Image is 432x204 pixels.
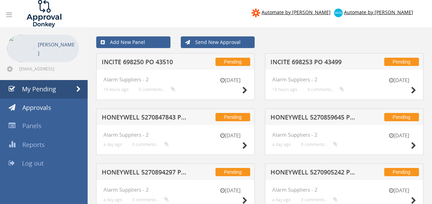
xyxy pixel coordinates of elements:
span: My Pending [22,85,56,93]
h4: Alarm Suppliers - 2 [103,132,247,138]
h4: Alarm Suppliers - 2 [272,132,416,138]
small: 0 comments... [301,142,337,147]
span: Approvals [22,103,51,112]
small: [DATE] [213,187,247,194]
h5: HONEYWELL 5270894297 PO 43325 [102,169,190,178]
small: [DATE] [382,187,416,194]
small: 0 comments... [308,87,344,92]
h5: HONEYWELL 5270847843 PO 42401 [102,114,190,123]
small: 0 comments... [132,142,169,147]
small: 0 comments... [301,197,337,202]
span: [EMAIL_ADDRESS][DOMAIN_NAME] [19,66,78,71]
small: a day ago [272,142,291,147]
h5: HONEYWELL 5270859645 PO 41610 [270,114,359,123]
a: Send New Approval [181,36,255,48]
small: 19 hours ago [272,87,297,92]
p: [PERSON_NAME] [38,40,76,57]
span: Pending [384,58,419,66]
small: [DATE] [213,77,247,84]
span: Reports [22,140,45,149]
h4: Alarm Suppliers - 2 [103,187,247,193]
span: Automate by [PERSON_NAME] [344,9,413,15]
h5: INCITE 698253 PO 43499 [270,59,359,67]
span: Automate by [PERSON_NAME] [262,9,331,15]
h4: Alarm Suppliers - 2 [272,77,416,82]
a: Add New Panel [96,36,170,48]
span: Pending [215,168,250,176]
h4: Alarm Suppliers - 2 [103,77,247,82]
span: Panels [22,122,42,130]
img: xero-logo.png [334,9,343,17]
span: Log out [22,159,44,167]
small: 0 comments... [132,197,169,202]
span: Pending [215,113,250,121]
small: a day ago [103,197,122,202]
img: zapier-logomark.png [252,9,260,17]
small: a day ago [103,142,122,147]
small: [DATE] [382,132,416,139]
h5: INCITE 698250 PO 43510 [102,59,190,67]
small: [DATE] [382,77,416,84]
small: 19 hours ago [103,87,129,92]
small: 0 comments... [139,87,175,92]
small: a day ago [272,197,291,202]
h4: Alarm Suppliers - 2 [272,187,416,193]
h5: HONEYWELL 5270905242 PO 43121 [270,169,359,178]
span: Pending [384,113,419,121]
small: [DATE] [213,132,247,139]
span: Pending [384,168,419,176]
span: Pending [215,58,250,66]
